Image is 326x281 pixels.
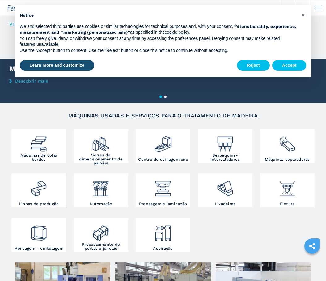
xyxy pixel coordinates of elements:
a: Berbequins-intercaladores [198,129,252,163]
h3: Prensagem e laminação [139,202,187,206]
h3: Centro de usinagem cnc [138,157,188,161]
a: sharethis [304,238,320,254]
button: Close this notice [298,10,308,20]
img: pressa-strettoia.png [154,175,172,198]
img: montaggio_imballaggio_2.png [30,219,48,242]
p: You can freely give, deny, or withdraw your consent at any time by accessing the preferences pane... [20,36,297,48]
h3: Pintura [280,202,295,206]
h3: Máquinas de colar bordos [13,153,65,161]
img: lavorazione_porte_finestre_2.png [92,219,110,242]
img: linee_di_produzione_2.png [30,175,48,198]
h3: Berbequins-intercaladores [199,153,251,161]
a: Automação [74,173,128,207]
a: Lixadeiras [198,173,252,207]
p: We and selected third parties use cookies or similar technologies for technical purposes and, wit... [20,23,297,36]
a: Centro de usinagem cnc [136,129,190,163]
a: Máquinas separadoras [260,129,315,163]
button: Click to toggle menu [311,0,326,16]
strong: functionality, experience, measurement and “marketing (personalized ads)” [20,24,296,35]
img: foratrici_inseritrici_2.png [216,130,234,153]
h3: Aspiração [153,246,173,250]
h3: Serras de dimensionamento de painéis [75,153,127,165]
h2: Notice [20,12,297,19]
button: Accept [272,60,307,71]
h3: Lixadeiras [215,202,236,206]
img: Ferwood [8,5,33,11]
h3: Linhas de produção [19,202,59,206]
a: cookie policy [165,30,189,35]
button: Reject [237,60,270,71]
h2: Máquinas usadas e serviços para o tratamento de madeira [23,113,303,118]
a: Serras de dimensionamento de painéis [74,129,128,163]
img: bordatrici_1.png [30,130,48,153]
a: Prensagem e laminação [136,173,190,207]
h3: Montagem - embalagem [14,246,64,250]
a: Montagem - embalagem [11,218,66,252]
p: Use the “Accept” button to consent. Use the “Reject” button or close this notice to continue with... [20,48,297,54]
img: aspirazione_1.png [154,219,172,242]
img: squadratrici_2.png [92,130,110,153]
a: Processamento de portas e janelas [74,218,128,252]
img: sezionatrici_2.png [278,130,296,153]
span: × [301,11,305,19]
img: verniciatura_1.png [278,175,296,198]
button: 2 [164,96,167,98]
a: Aspiração [136,218,190,252]
a: Linhas de produção [11,173,66,207]
iframe: Chat [300,253,321,276]
img: centro_di_lavoro_cnc_2.png [154,130,172,153]
img: levigatrici_2.png [216,175,234,198]
h3: Automação [89,202,112,206]
h3: Processamento de portas e janelas [75,242,127,250]
a: Pintura [260,173,315,207]
img: automazione.png [92,175,110,198]
button: Learn more and customize [20,60,94,71]
button: 1 [159,96,162,98]
a: Máquinas de colar bordos [11,129,66,163]
h3: Máquinas separadoras [265,157,310,161]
